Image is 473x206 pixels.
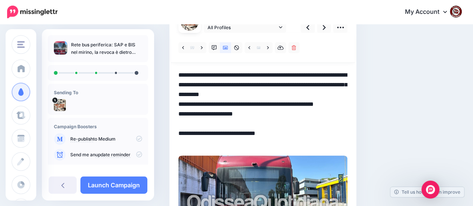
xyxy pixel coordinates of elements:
img: Missinglettr [7,6,58,18]
a: update reminder [95,152,130,158]
a: Re-publish [70,136,93,142]
h4: Sending To [54,90,142,95]
div: Open Intercom Messenger [421,181,439,199]
p: Rete bus periferica: SAP e BIS nel mirino, la revoca è dietro l’angolo [71,41,142,56]
p: to Medium [70,136,142,142]
a: My Account [397,3,462,21]
img: uTTNWBrh-84924.jpeg [54,99,66,111]
img: 4dfc94d66d77accb635e3b5bc62887b4_thumb.jpg [54,41,67,55]
img: menu.png [17,41,25,48]
a: Tell us how we can improve [390,187,464,197]
span: All Profiles [208,24,277,31]
a: All Profiles [204,22,286,33]
h4: Campaign Boosters [54,124,142,129]
p: Send me an [70,151,142,158]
